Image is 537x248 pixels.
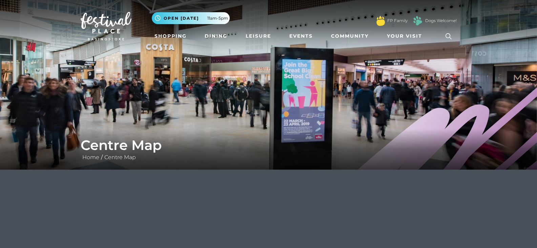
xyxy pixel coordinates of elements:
[202,30,230,42] a: Dining
[152,30,189,42] a: Shopping
[387,18,408,24] a: FP Family
[287,30,315,42] a: Events
[152,12,230,24] button: Open [DATE] 11am-5pm
[81,12,131,40] img: Festival Place Logo
[243,30,274,42] a: Leisure
[328,30,371,42] a: Community
[103,154,138,160] a: Centre Map
[81,137,457,153] h1: Centre Map
[384,30,428,42] a: Your Visit
[387,33,422,40] span: Your Visit
[207,15,228,21] span: 11am-5pm
[425,18,457,24] a: Dogs Welcome!
[164,15,199,21] span: Open [DATE]
[76,137,462,161] div: /
[81,154,101,160] a: Home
